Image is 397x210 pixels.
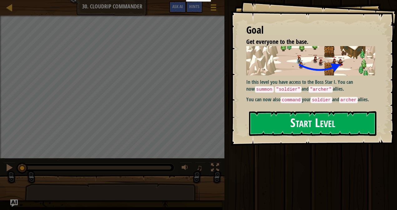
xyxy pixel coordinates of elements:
[281,97,302,103] code: command
[255,86,274,93] code: summon
[189,3,199,9] span: Hints
[238,37,374,46] li: Get everyone to the base.
[196,163,203,172] span: ♫
[311,97,332,103] code: soldier
[179,162,192,175] button: Adjust volume
[246,37,308,46] span: Get everyone to the base.
[246,96,380,103] p: You can now also your and allies.
[3,162,16,175] button: Ctrl + P: Pause
[339,97,358,103] code: archer
[309,86,333,93] code: "archer"
[10,199,18,207] button: Ask AI
[206,1,221,16] button: Show game menu
[209,162,221,175] button: Toggle fullscreen
[172,3,183,9] span: Ask AI
[246,79,380,93] p: In this level you have access to the Boss Star I. You can now and allies.
[275,86,302,93] code: "soldier"
[249,111,376,136] button: Start Level
[246,23,375,37] div: Goal
[169,1,186,13] button: Ask AI
[246,46,380,75] img: Cloudrip commander
[195,162,206,175] button: ♫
